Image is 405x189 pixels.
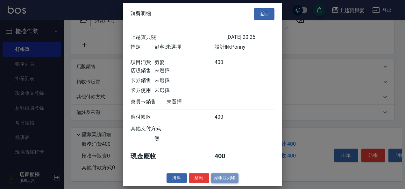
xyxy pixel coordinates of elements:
div: 項目消費 [131,59,154,66]
button: 掛單 [167,173,187,183]
div: 應付帳款 [131,114,154,121]
span: 消費明細 [131,11,151,17]
div: 店販銷售 [131,67,154,74]
button: 結帳並列印 [211,173,239,183]
div: 未選擇 [154,77,214,84]
div: 400 [215,152,238,161]
div: 未選擇 [154,67,214,74]
div: 卡券銷售 [131,77,154,84]
div: 顧客: 未選擇 [154,44,214,51]
button: 結帳 [189,173,209,183]
div: 設計師: Ponny [215,44,274,51]
div: 卡券使用 [131,87,154,94]
div: 會員卡銷售 [131,99,167,105]
div: 未選擇 [167,99,226,105]
div: 上越寶貝髮 [131,34,226,41]
div: [DATE] 20:25 [226,34,274,41]
div: 指定 [131,44,154,51]
div: 其他支付方式 [131,125,179,132]
div: 未選擇 [154,87,214,94]
div: 400 [215,114,238,121]
div: 剪髮 [154,59,214,66]
div: 400 [215,59,238,66]
div: 現金應收 [131,152,167,161]
div: 無 [154,135,214,142]
button: 返回 [254,8,274,20]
